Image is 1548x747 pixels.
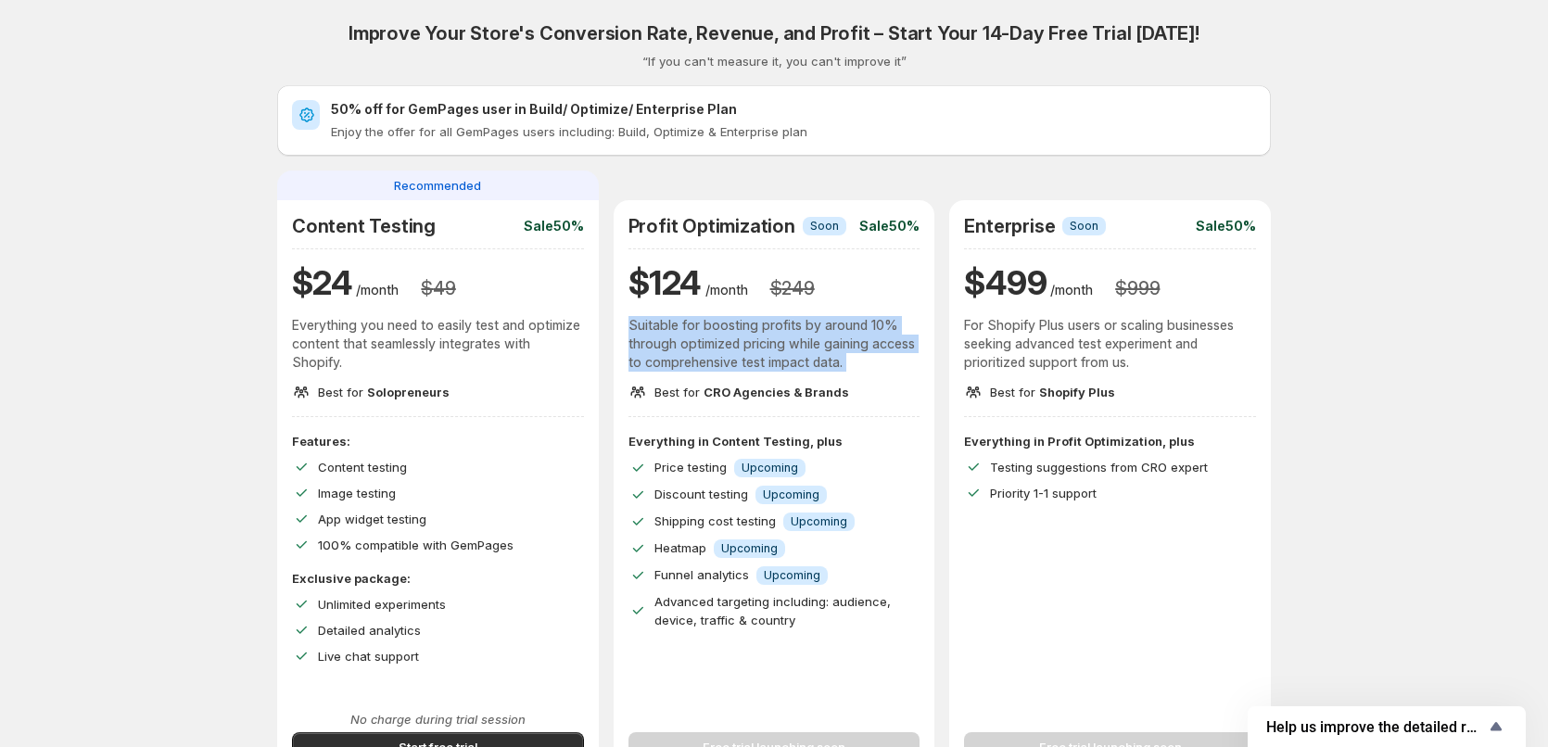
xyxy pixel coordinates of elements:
[356,281,399,299] p: /month
[704,385,849,399] span: CRO Agencies & Brands
[742,461,798,475] span: Upcoming
[642,52,907,70] p: “If you can't measure it, you can't improve it”
[292,569,584,588] p: Exclusive package:
[318,538,514,552] span: 100% compatible with GemPages
[791,514,847,529] span: Upcoming
[318,383,450,401] p: Best for
[859,217,920,235] p: Sale 50%
[964,215,1055,237] h2: Enterprise
[292,710,584,728] p: No charge during trial session
[628,432,920,450] p: Everything in Content Testing, plus
[292,432,584,450] p: Features:
[964,432,1256,450] p: Everything in Profit Optimization, plus
[318,460,407,475] span: Content testing
[628,260,702,305] h1: $ 124
[654,487,748,501] span: Discount testing
[721,541,778,556] span: Upcoming
[654,383,849,401] p: Best for
[654,460,727,475] span: Price testing
[654,594,891,627] span: Advanced targeting including: audience, device, traffic & country
[318,486,396,500] span: Image testing
[810,219,839,234] span: Soon
[318,512,426,526] span: App widget testing
[990,460,1208,475] span: Testing suggestions from CRO expert
[318,597,446,612] span: Unlimited experiments
[1266,718,1485,736] span: Help us improve the detailed report for A/B campaigns
[292,316,584,372] p: Everything you need to easily test and optimize content that seamlessly integrates with Shopify.
[990,383,1115,401] p: Best for
[705,281,748,299] p: /month
[1050,281,1093,299] p: /month
[964,316,1256,372] p: For Shopify Plus users or scaling businesses seeking advanced test experiment and prioritized sup...
[628,215,795,237] h2: Profit Optimization
[764,568,820,583] span: Upcoming
[318,623,421,638] span: Detailed analytics
[1266,715,1507,738] button: Show survey - Help us improve the detailed report for A/B campaigns
[367,385,450,399] span: Solopreneurs
[654,513,776,528] span: Shipping cost testing
[318,649,419,664] span: Live chat support
[1115,277,1160,299] h3: $ 999
[964,260,1047,305] h1: $ 499
[990,486,1097,500] span: Priority 1-1 support
[349,22,1199,44] h2: Improve Your Store's Conversion Rate, Revenue, and Profit – Start Your 14-Day Free Trial [DATE]!
[421,277,455,299] h3: $ 49
[292,260,352,305] h1: $ 24
[763,487,819,502] span: Upcoming
[331,122,1256,141] p: Enjoy the offer for all GemPages users including: Build, Optimize & Enterprise plan
[331,100,1256,119] h2: 50% off for GemPages user in Build/ Optimize/ Enterprise Plan
[770,277,815,299] h3: $ 249
[394,176,481,195] span: Recommended
[654,567,749,582] span: Funnel analytics
[292,215,436,237] h2: Content Testing
[1070,219,1098,234] span: Soon
[1196,217,1256,235] p: Sale 50%
[524,217,584,235] p: Sale 50%
[628,316,920,372] p: Suitable for boosting profits by around 10% through optimized pricing while gaining access to com...
[654,540,706,555] span: Heatmap
[1039,385,1115,399] span: Shopify Plus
